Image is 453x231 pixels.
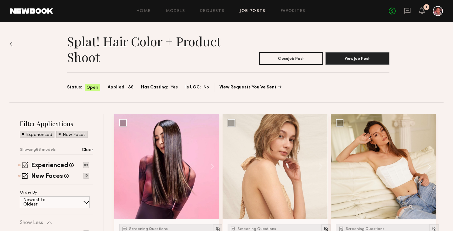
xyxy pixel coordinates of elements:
span: Screening Questions [129,227,168,231]
button: View Job Post [326,52,389,65]
span: Is UGC: [185,84,201,91]
p: Showing 66 models [20,148,56,152]
p: Newest to Oldest [23,198,61,207]
a: Favorites [281,9,306,13]
h1: Splat! Hair color + product shoot [67,33,228,65]
p: Experienced [26,133,52,137]
a: Job Posts [240,9,266,13]
span: Has Casting: [141,84,168,91]
p: Show Less [20,220,43,225]
p: 10 [83,173,89,179]
span: Yes [171,84,178,91]
a: View Requests You’ve Sent [219,85,281,90]
a: Home [137,9,151,13]
h2: Filter Applications [20,119,93,128]
span: Applied: [108,84,126,91]
p: Order By [20,191,37,195]
span: 86 [128,84,133,91]
label: Experienced [31,163,68,169]
button: CloseJob Post [259,52,323,65]
img: Back to previous page [9,42,13,47]
span: No [203,84,209,91]
span: Screening Questions [237,227,276,231]
span: Open [87,85,98,91]
p: New Faces [63,133,86,137]
p: 56 [83,162,89,168]
span: Screening Questions [346,227,384,231]
label: New Faces [31,173,63,180]
span: Status: [67,84,82,91]
a: Requests [200,9,224,13]
a: Models [166,9,185,13]
div: 1 [426,6,427,9]
p: Clear [82,148,93,152]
